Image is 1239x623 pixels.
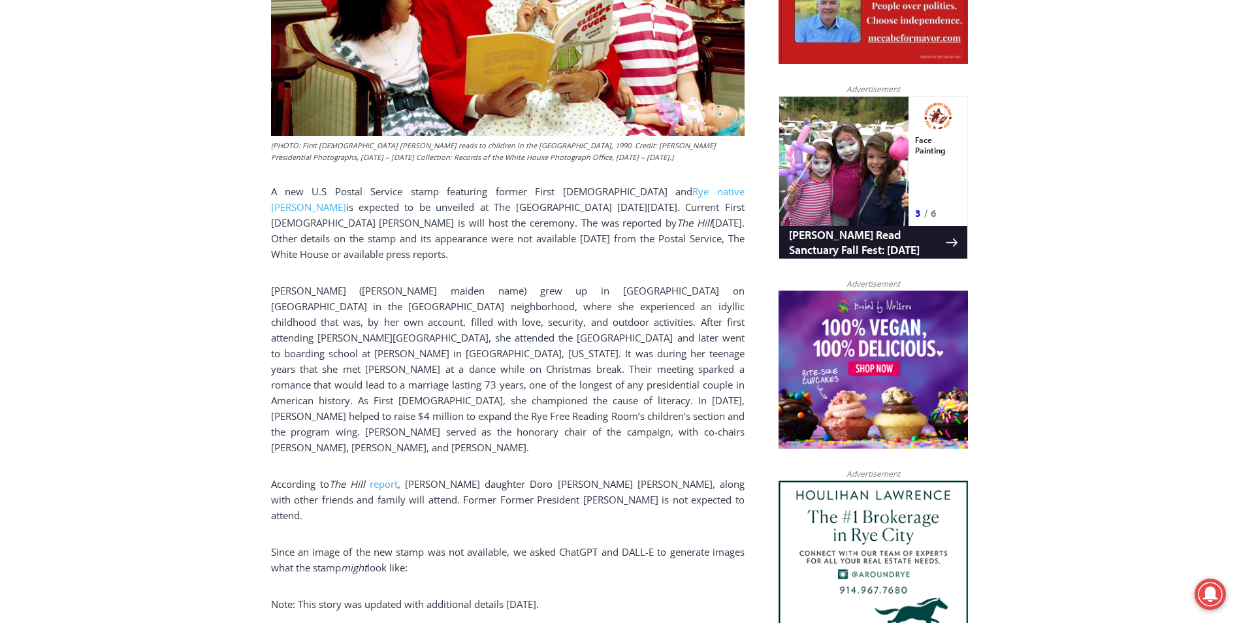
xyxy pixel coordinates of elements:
[137,39,182,107] div: Face Painting
[271,544,745,575] p: Since an image of the new stamp was not available, we asked ChatGPT and DALL-E to generate images...
[370,477,398,490] a: report
[833,468,913,480] span: Advertisement
[152,110,158,123] div: 6
[342,130,605,159] span: Intern @ [DOMAIN_NAME]
[833,278,913,290] span: Advertisement
[330,1,617,127] div: "We would have speakers with experience in local journalism speak to us about their experiences a...
[779,291,968,449] img: Baked by Melissa
[833,83,913,95] span: Advertisement
[341,561,367,574] em: might
[314,127,633,163] a: Intern @ [DOMAIN_NAME]
[1,130,189,163] a: [PERSON_NAME] Read Sanctuary Fall Fest: [DATE]
[271,140,745,163] figcaption: (PHOTO: First [DEMOGRAPHIC_DATA] [PERSON_NAME] reads to children in the [GEOGRAPHIC_DATA], 1990. ...
[271,184,745,262] p: A new U.S Postal Service stamp featuring former First [DEMOGRAPHIC_DATA] and is expected to be un...
[10,131,167,161] h4: [PERSON_NAME] Read Sanctuary Fall Fest: [DATE]
[271,476,745,523] p: According to , [PERSON_NAME] daughter Doro [PERSON_NAME] [PERSON_NAME], along with other friends ...
[271,283,745,455] p: [PERSON_NAME] ([PERSON_NAME] maiden name) grew up in [GEOGRAPHIC_DATA] on [GEOGRAPHIC_DATA] in th...
[329,477,365,490] em: The Hill
[677,216,712,229] em: The Hill
[137,110,142,123] div: 3
[146,110,149,123] div: /
[271,596,745,612] p: Note: This story was updated with additional details [DATE].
